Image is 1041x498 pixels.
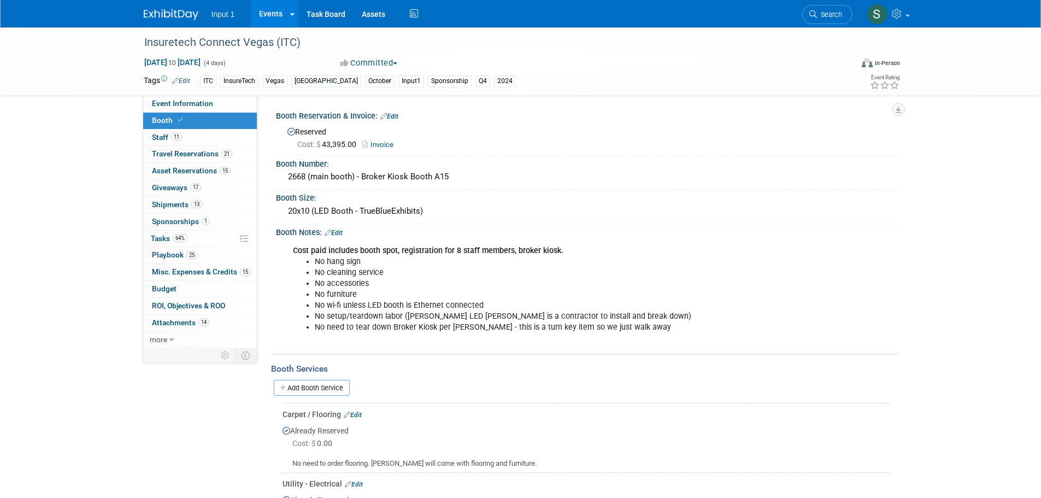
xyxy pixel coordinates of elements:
[151,234,187,243] span: Tasks
[152,267,251,276] span: Misc. Expenses & Credits
[284,203,890,220] div: 20x10 (LED Booth - TrueBlueExhibits)
[283,420,890,469] div: Already Reserved
[315,278,771,289] li: No accessories
[143,315,257,331] a: Attachments14
[200,75,216,87] div: ITC
[167,58,178,67] span: to
[152,318,209,327] span: Attachments
[221,150,232,158] span: 21
[220,75,258,87] div: InsureTech
[143,332,257,348] a: more
[216,348,235,362] td: Personalize Event Tab Strip
[198,318,209,326] span: 14
[144,9,198,20] img: ExhibitDay
[143,197,257,213] a: Shipments13
[362,140,399,149] a: Invoice
[140,33,836,52] div: Insuretech Connect Vegas (ITC)
[337,57,402,69] button: Committed
[276,190,898,203] div: Booth Size:
[143,130,257,146] a: Staff11
[345,481,363,488] a: Edit
[475,75,490,87] div: Q4
[144,75,190,87] td: Tags
[152,116,185,125] span: Booth
[143,298,257,314] a: ROI, Objectives & ROO
[178,117,183,123] i: Booth reservation complete
[143,180,257,196] a: Giveaways17
[315,300,771,311] li: No wi-fi unless LED booth is Ethernet connected
[292,439,337,448] span: 0.00
[380,113,398,120] a: Edit
[802,5,852,24] a: Search
[152,99,213,108] span: Event Information
[271,363,898,375] div: Booth Services
[817,10,842,19] span: Search
[344,411,362,419] a: Edit
[283,478,890,489] div: Utility - Electrical
[274,380,350,396] a: Add Booth Service
[297,140,361,149] span: 43,395.00
[867,4,887,25] img: Susan Stout
[365,75,395,87] div: October
[143,247,257,263] a: Playbook25
[325,229,343,237] a: Edit
[283,450,890,469] div: No need to order flooring. [PERSON_NAME] will come with flooring and furniture.
[203,60,226,67] span: (4 days)
[315,256,771,267] li: No hang sign
[234,348,257,362] td: Toggle Event Tabs
[152,217,210,226] span: Sponsorships
[862,58,873,67] img: Format-Inperson.png
[143,96,257,112] a: Event Information
[202,217,210,225] span: 1
[284,124,890,150] div: Reserved
[292,439,317,448] span: Cost: $
[172,77,190,85] a: Edit
[276,224,898,238] div: Booth Notes:
[152,284,177,293] span: Budget
[315,289,771,300] li: No furniture
[494,75,516,87] div: 2024
[152,133,182,142] span: Staff
[874,59,900,67] div: In-Person
[788,57,901,73] div: Event Format
[428,75,472,87] div: Sponsorship
[283,409,890,420] div: Carpet / Flooring
[171,133,182,141] span: 11
[173,234,187,242] span: 64%
[152,250,197,259] span: Playbook
[220,167,231,175] span: 15
[152,183,201,192] span: Giveaways
[276,156,898,169] div: Booth Number:
[297,140,322,149] span: Cost: $
[191,200,202,208] span: 13
[150,335,167,344] span: more
[152,200,202,209] span: Shipments
[291,75,361,87] div: [GEOGRAPHIC_DATA]
[143,264,257,280] a: Misc. Expenses & Credits15
[152,301,225,310] span: ROI, Objectives & ROO
[144,57,201,67] span: [DATE] [DATE]
[211,10,235,19] span: Input 1
[262,75,287,87] div: Vegas
[143,214,257,230] a: Sponsorships1
[240,268,251,276] span: 15
[315,311,771,322] li: No setup/teardown labor ([PERSON_NAME] LED [PERSON_NAME] is a contractor to install and break down)
[152,166,231,175] span: Asset Reservations
[143,163,257,179] a: Asset Reservations15
[143,113,257,129] a: Booth
[870,75,899,80] div: Event Rating
[186,251,197,259] span: 25
[284,168,890,185] div: 2668 (main booth) - Broker Kiosk Booth A15
[143,146,257,162] a: Travel Reservations21
[152,149,232,158] span: Travel Reservations
[276,108,898,122] div: Booth Reservation & Invoice:
[143,231,257,247] a: Tasks64%
[143,281,257,297] a: Budget
[315,322,771,333] li: No need to tear down Broker Kiosk per [PERSON_NAME] - this is a turn key item so we just walk away
[190,183,201,191] span: 17
[398,75,424,87] div: Input1
[293,246,563,255] b: Cost paid includes booth spot, registration for 8 staff members, broker kiosk.
[315,267,771,278] li: No cleaning service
